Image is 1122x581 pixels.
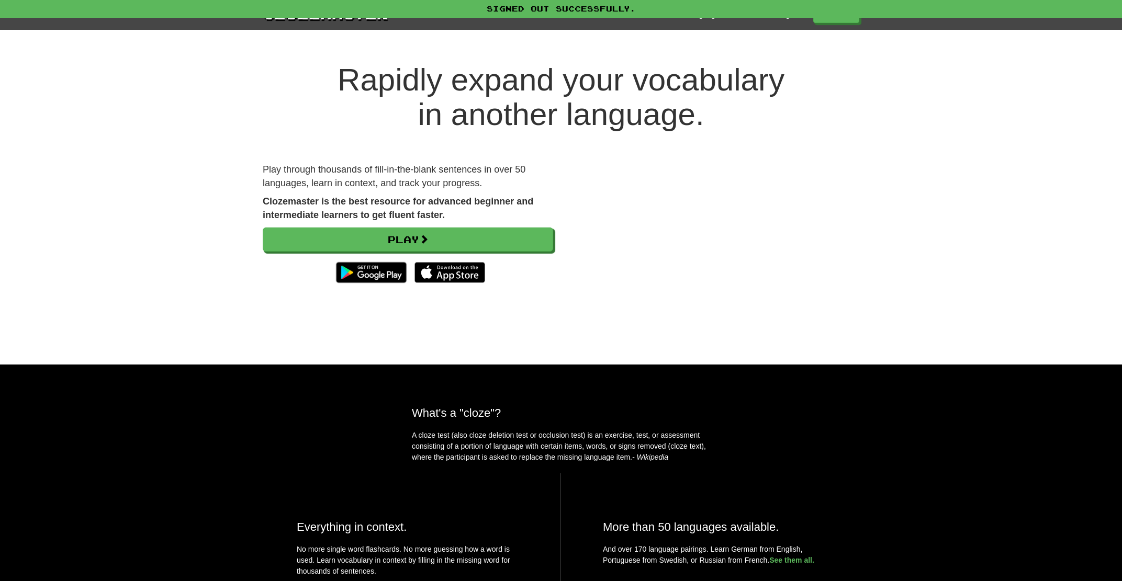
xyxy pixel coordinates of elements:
a: See them all. [769,556,814,564]
p: A cloze test (also cloze deletion test or occlusion test) is an exercise, test, or assessment con... [412,430,710,463]
p: Play through thousands of fill-in-the-blank sentences in over 50 languages, learn in context, and... [263,163,553,190]
a: Play [263,227,553,252]
img: Get it on Google Play [331,257,412,288]
strong: Clozemaster is the best resource for advanced beginner and intermediate learners to get fluent fa... [263,196,533,220]
h2: Everything in context. [297,520,519,533]
p: And over 170 language pairings. Learn German from English, Portuguese from Swedish, or Russian fr... [603,544,825,566]
img: Download_on_the_App_Store_Badge_US-UK_135x40-25178aeef6eb6b83b96f5f2d004eda3bffbb37122de64afbaef7... [414,262,485,283]
h2: More than 50 languages available. [603,520,825,533]
h2: What's a "cloze"? [412,406,710,419]
em: - Wikipedia [632,453,668,461]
